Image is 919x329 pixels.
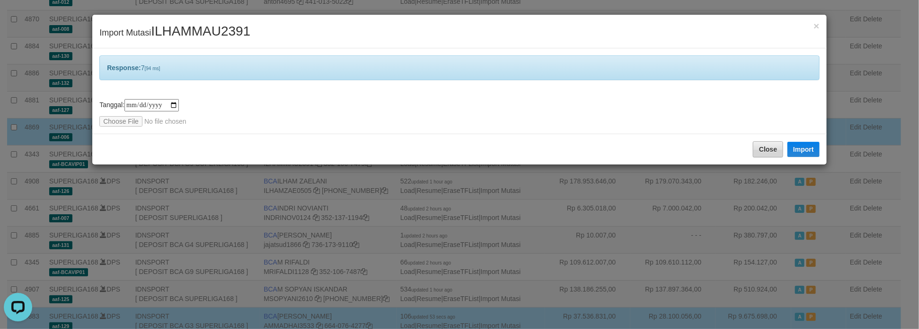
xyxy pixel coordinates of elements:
[99,99,820,127] div: Tanggal:
[151,24,250,38] span: ILHAMMAU2391
[814,20,820,31] span: ×
[814,21,820,31] button: Close
[4,4,32,32] button: Open LiveChat chat widget
[99,55,820,80] div: 7
[145,66,160,71] span: [94 ms]
[107,64,141,72] b: Response:
[99,28,250,37] span: Import Mutasi
[787,142,820,157] button: Import
[753,141,783,157] button: Close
